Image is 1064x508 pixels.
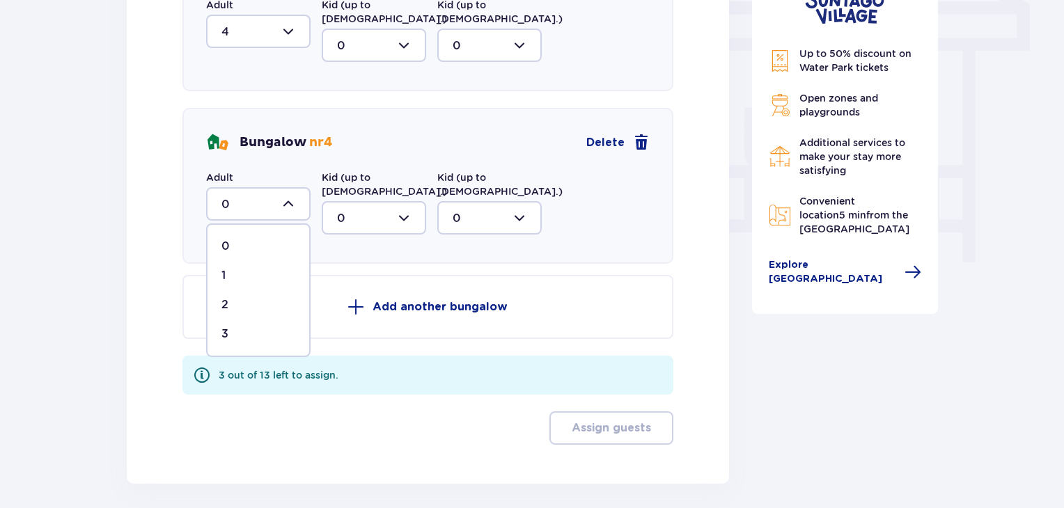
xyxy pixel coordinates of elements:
p: Bungalow [240,134,332,151]
img: bungalows Icon [206,132,228,154]
p: 3 [221,326,228,342]
label: Kid (up to [DEMOGRAPHIC_DATA].) [437,170,563,198]
p: 2 [221,297,228,312]
button: Add another bungalow [182,275,673,339]
span: Convenient location from the [GEOGRAPHIC_DATA] [799,196,909,235]
button: Assign guests [549,411,673,445]
p: 1 [221,268,226,283]
label: Kid (up to [DEMOGRAPHIC_DATA].) [322,170,447,198]
p: 0 [221,239,230,254]
span: Explore [GEOGRAPHIC_DATA] [769,258,897,286]
a: Delete [586,134,650,151]
p: Add another bungalow [373,299,508,315]
span: Open zones and playgrounds [799,93,878,118]
label: Adult [206,170,233,184]
p: Assign guests [572,420,651,436]
span: Additional services to make your stay more satisfying [799,137,905,176]
div: 3 out of 13 left to assign. [219,368,338,382]
span: Up to 50% discount on Water Park tickets [799,48,912,73]
img: Discount Icon [769,49,791,72]
a: Explore [GEOGRAPHIC_DATA] [769,258,922,286]
span: nr 4 [309,134,332,150]
span: 5 min [839,209,866,221]
img: Restaurant Icon [769,145,791,168]
img: Grill Icon [769,94,791,116]
span: Delete [586,135,625,150]
img: Map Icon [769,204,791,226]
